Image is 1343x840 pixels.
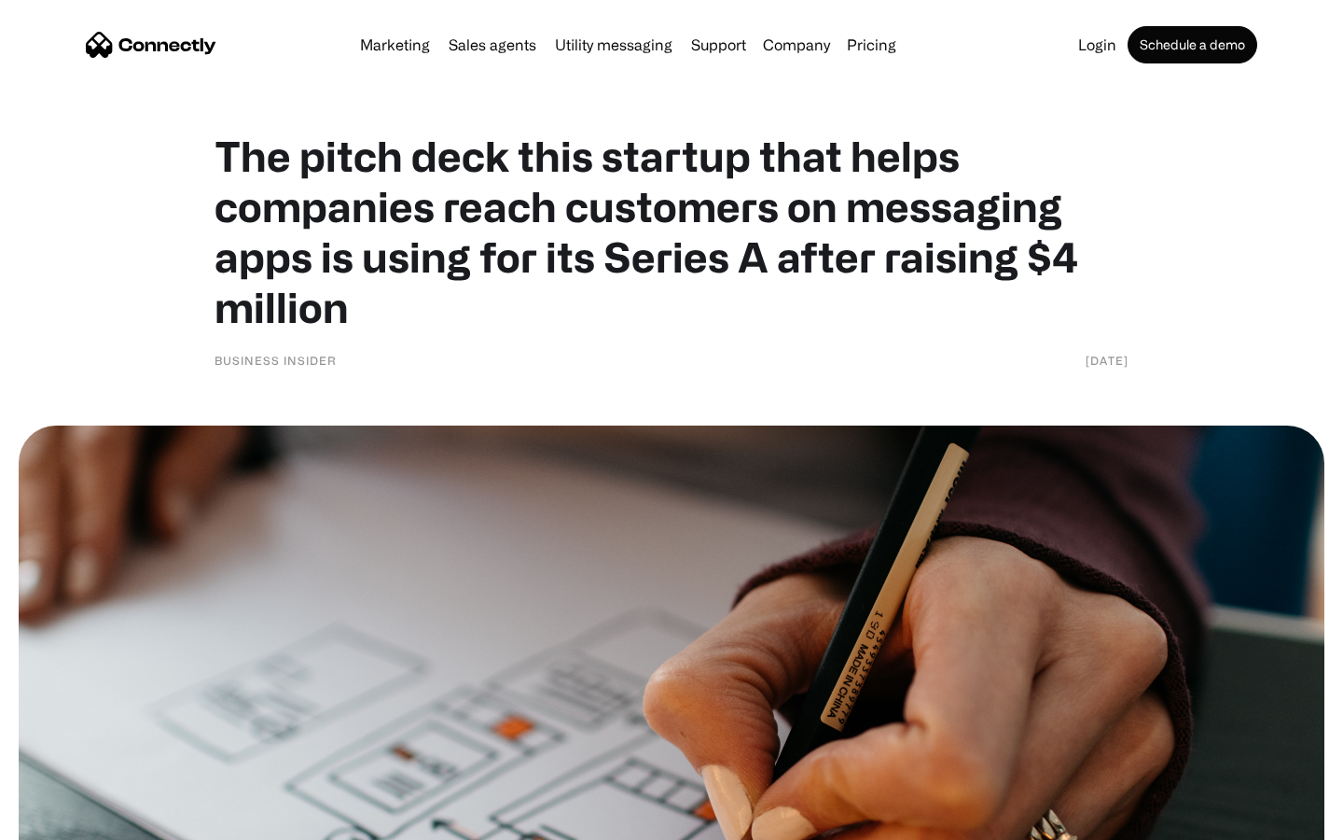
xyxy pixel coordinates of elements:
[1071,37,1124,52] a: Login
[763,32,830,58] div: Company
[37,807,112,833] ul: Language list
[441,37,544,52] a: Sales agents
[547,37,680,52] a: Utility messaging
[684,37,754,52] a: Support
[839,37,904,52] a: Pricing
[1128,26,1257,63] a: Schedule a demo
[19,807,112,833] aside: Language selected: English
[353,37,437,52] a: Marketing
[215,131,1128,332] h1: The pitch deck this startup that helps companies reach customers on messaging apps is using for i...
[215,351,337,370] div: Business Insider
[1086,351,1128,370] div: [DATE]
